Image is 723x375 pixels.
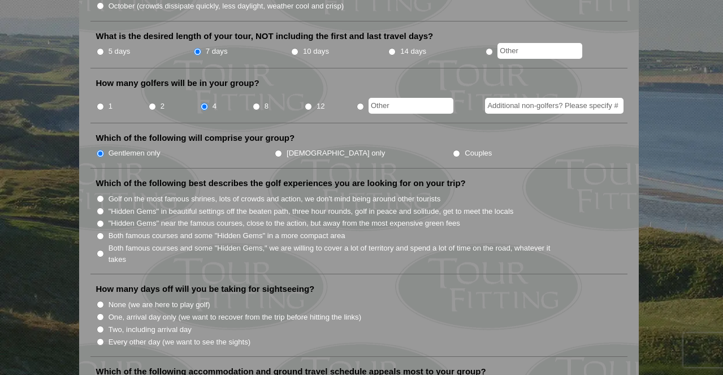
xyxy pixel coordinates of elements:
input: Other [369,98,453,114]
label: 1 [109,101,112,112]
label: "Hidden Gems" in beautiful settings off the beaten path, three hour rounds, golf in peace and sol... [109,206,514,217]
label: 5 days [109,46,131,57]
label: Which of the following will comprise your group? [96,132,295,144]
label: [DEMOGRAPHIC_DATA] only [287,148,385,159]
label: How many days off will you be taking for sightseeing? [96,283,315,295]
label: 4 [213,101,217,112]
label: 12 [317,101,325,112]
label: Both famous courses and some "Hidden Gems," we are willing to cover a lot of territory and spend ... [109,243,563,265]
label: One, arrival day only (we want to recover from the trip before hitting the links) [109,312,361,323]
input: Other [497,43,582,59]
label: Both famous courses and some "Hidden Gems" in a more compact area [109,230,345,242]
label: Golf on the most famous shrines, lots of crowds and action, we don't mind being around other tour... [109,193,441,205]
label: 2 [161,101,164,112]
label: Which of the following best describes the golf experiences you are looking for on your trip? [96,178,466,189]
label: Couples [465,148,492,159]
label: October (crowds dissipate quickly, less daylight, weather cool and crisp) [109,1,344,12]
label: How many golfers will be in your group? [96,77,259,89]
label: Every other day (we want to see the sights) [109,337,250,348]
label: 8 [265,101,269,112]
label: 10 days [303,46,329,57]
input: Additional non-golfers? Please specify # [485,98,624,114]
label: 14 days [400,46,426,57]
label: Gentlemen only [109,148,161,159]
label: 7 days [206,46,228,57]
label: Two, including arrival day [109,324,192,335]
label: "Hidden Gems" near the famous courses, close to the action, but away from the most expensive gree... [109,218,460,229]
label: None (we are here to play golf) [109,299,210,311]
label: What is the desired length of your tour, NOT including the first and last travel days? [96,31,434,42]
